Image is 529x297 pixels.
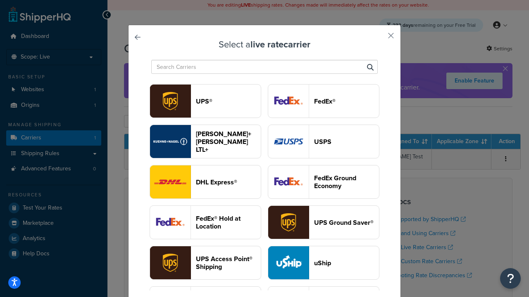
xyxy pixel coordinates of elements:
[150,206,191,239] img: fedExLocation logo
[150,246,261,280] button: accessPoint logoUPS Access Point® Shipping
[196,214,261,230] header: FedEx® Hold at Location
[268,165,309,198] img: smartPost logo
[250,38,310,51] strong: live rate carrier
[314,138,379,146] header: USPS
[150,165,261,199] button: dhl logoDHL Express®
[268,165,379,199] button: smartPost logoFedEx Ground Economy
[149,40,380,49] h3: Select a
[150,125,261,158] button: reTransFreight logo[PERSON_NAME]+[PERSON_NAME] LTL+
[196,130,261,153] header: [PERSON_NAME]+[PERSON_NAME] LTL+
[150,246,191,279] img: accessPoint logo
[268,205,379,239] button: surePost logoUPS Ground Saver®
[150,165,191,198] img: dhl logo
[314,219,379,226] header: UPS Ground Saver®
[196,178,261,186] header: DHL Express®
[150,84,261,118] button: ups logoUPS®
[500,268,521,289] button: Open Resource Center
[268,85,309,118] img: fedEx logo
[314,174,379,190] header: FedEx Ground Economy
[196,97,261,105] header: UPS®
[268,246,309,279] img: uShip logo
[150,125,191,158] img: reTransFreight logo
[268,246,379,280] button: uShip logouShip
[150,85,191,118] img: ups logo
[314,97,379,105] header: FedEx®
[314,259,379,267] header: uShip
[151,60,378,74] input: Search Carriers
[150,205,261,239] button: fedExLocation logoFedEx® Hold at Location
[196,255,261,271] header: UPS Access Point® Shipping
[268,84,379,118] button: fedEx logoFedEx®
[268,125,379,158] button: usps logoUSPS
[268,125,309,158] img: usps logo
[268,206,309,239] img: surePost logo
